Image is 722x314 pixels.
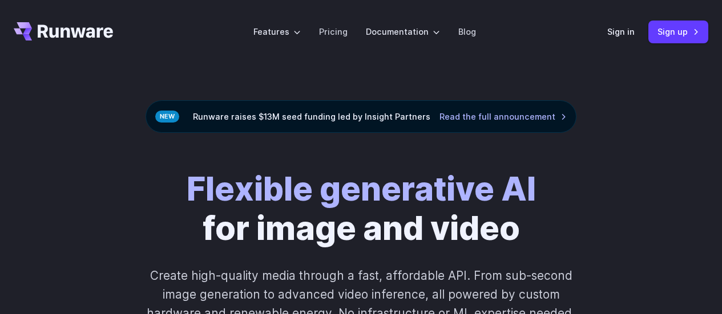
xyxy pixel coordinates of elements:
[439,110,567,123] a: Read the full announcement
[458,25,476,38] a: Blog
[607,25,635,38] a: Sign in
[187,169,536,248] h1: for image and video
[648,21,708,43] a: Sign up
[146,100,576,133] div: Runware raises $13M seed funding led by Insight Partners
[366,25,440,38] label: Documentation
[14,22,113,40] a: Go to /
[319,25,348,38] a: Pricing
[187,169,536,209] strong: Flexible generative AI
[253,25,301,38] label: Features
